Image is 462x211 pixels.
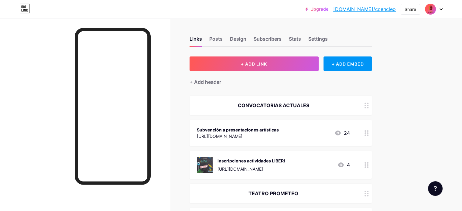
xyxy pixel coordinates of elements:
[230,35,246,46] div: Design
[217,166,285,172] div: [URL][DOMAIN_NAME]
[289,35,301,46] div: Stats
[305,7,328,12] a: Upgrade
[337,161,350,168] div: 4
[190,78,221,86] div: + Add header
[241,61,267,66] span: + ADD LINK
[190,35,202,46] div: Links
[308,35,328,46] div: Settings
[190,56,319,71] button: + ADD LINK
[209,35,223,46] div: Posts
[197,127,279,133] div: Subvención a presentaciones artísticas
[405,6,416,12] div: Share
[217,158,285,164] div: Inscripciones actividades LIBERI
[334,129,350,137] div: 24
[197,157,213,173] img: Inscripciones actividades LIBERI
[425,3,436,15] img: CCE Núcleo Pichincha
[254,35,282,46] div: Subscribers
[333,5,396,13] a: [DOMAIN_NAME]/ccencleo
[197,190,350,197] div: TEATRO PROMETEO
[323,56,372,71] div: + ADD EMBED
[197,133,279,139] div: [URL][DOMAIN_NAME]
[197,102,350,109] div: CONVOCATORIAS ACTUALES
